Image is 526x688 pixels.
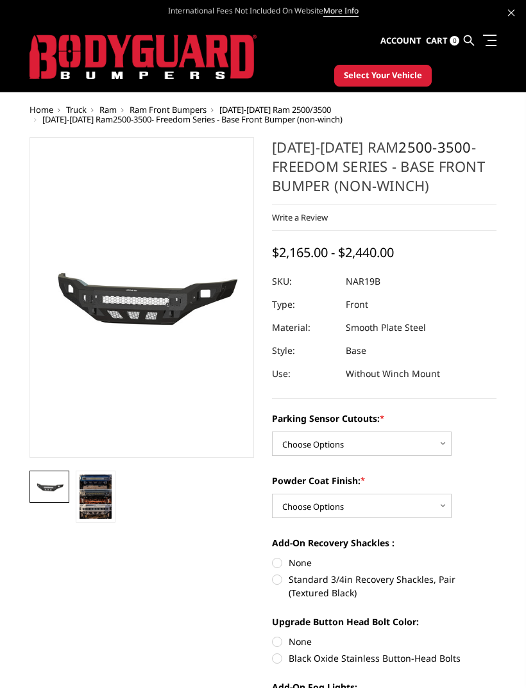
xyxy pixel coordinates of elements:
[30,35,257,80] img: BODYGUARD BUMPERS
[33,480,65,494] img: 2019-2025 Ram 2500-3500 - Freedom Series - Base Front Bumper (non-winch)
[219,104,331,115] a: [DATE]-[DATE] Ram 2500/3500
[398,137,471,156] a: 2500-3500
[33,247,250,348] img: 2019-2025 Ram 2500-3500 - Freedom Series - Base Front Bumper (non-winch)
[346,270,380,293] dd: NAR19B
[272,615,496,628] label: Upgrade Button Head Bolt Color:
[272,339,336,362] dt: Style:
[42,113,343,125] span: [DATE]-[DATE] Ram - Freedom Series - Base Front Bumper (non-winch)
[323,5,359,17] a: More Info
[272,316,336,339] dt: Material:
[99,104,117,115] a: Ram
[346,362,440,385] dd: Without Winch Mount
[30,137,254,458] a: 2019-2025 Ram 2500-3500 - Freedom Series - Base Front Bumper (non-winch)
[272,362,336,385] dt: Use:
[272,651,496,665] label: Black Oxide Stainless Button-Head Bolts
[272,556,496,569] label: None
[334,65,432,87] button: Select Your Vehicle
[130,104,207,115] a: Ram Front Bumpers
[66,104,87,115] a: Truck
[272,270,336,293] dt: SKU:
[450,36,459,46] span: 0
[272,244,394,261] span: $2,165.00 - $2,440.00
[30,104,53,115] a: Home
[113,113,151,125] a: 2500-3500
[272,474,496,487] label: Powder Coat Finish:
[346,316,426,339] dd: Smooth Plate Steel
[272,137,496,205] h1: [DATE]-[DATE] Ram - Freedom Series - Base Front Bumper (non-winch)
[272,573,496,600] label: Standard 3/4in Recovery Shackles, Pair (Textured Black)
[272,536,496,550] label: Add-On Recovery Shackles :
[272,412,496,425] label: Parking Sensor Cutouts:
[346,339,366,362] dd: Base
[272,293,336,316] dt: Type:
[346,293,368,316] dd: Front
[80,474,112,519] img: 2019-2025 Ram 2500-3500 - Freedom Series - Base Front Bumper (non-winch)
[272,212,328,223] a: Write a Review
[380,35,421,46] span: Account
[426,35,448,46] span: Cart
[426,24,459,58] a: Cart 0
[272,635,496,648] label: None
[380,24,421,58] a: Account
[344,69,422,82] span: Select Your Vehicle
